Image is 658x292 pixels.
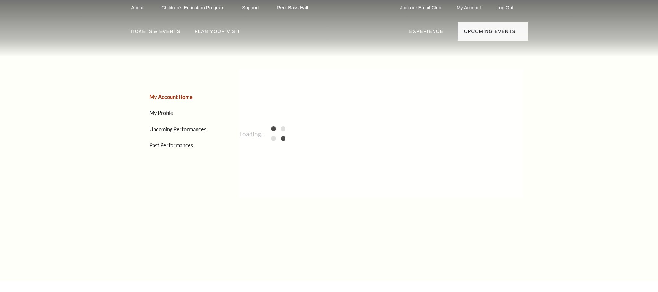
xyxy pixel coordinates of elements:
p: Plan Your Visit [195,28,240,39]
p: About [131,5,144,11]
p: Support [242,5,259,11]
p: Children's Education Program [162,5,224,11]
a: Past Performances [149,142,193,148]
a: Upcoming Performances [149,126,206,132]
p: Upcoming Events [464,28,516,39]
a: My Profile [149,110,173,116]
a: My Account Home [149,94,193,100]
p: Experience [409,28,443,39]
p: Tickets & Events [130,28,180,39]
p: Rent Bass Hall [277,5,308,11]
